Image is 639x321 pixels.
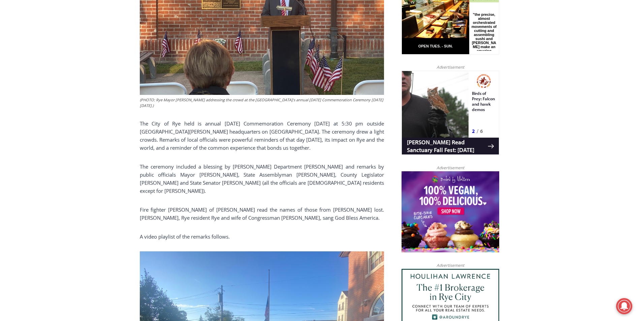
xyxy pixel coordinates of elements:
[402,171,499,253] img: Baked by Melissa
[430,262,471,269] span: Advertisement
[176,67,312,82] span: Intern @ [DOMAIN_NAME]
[140,119,384,152] p: The City of Rye held is annual [DATE] Commemoration Ceremony [DATE] at 5:30 pm outside [GEOGRAPHI...
[0,68,68,84] a: Open Tues. - Sun. [PHONE_NUMBER]
[5,68,86,83] h4: [PERSON_NAME] Read Sanctuary Fall Fest: [DATE]
[140,233,384,241] p: A video playlist of the remarks follows.
[69,42,96,80] div: "the precise, almost orchestrated movements of cutting and assembling sushi and [PERSON_NAME] mak...
[140,163,384,195] p: The ceremony included a blessing by [PERSON_NAME] Department [PERSON_NAME] and remarks by public ...
[140,206,384,222] p: Fire fighter [PERSON_NAME] of [PERSON_NAME] read the names of those from [PERSON_NAME] lost. [PER...
[70,57,73,64] div: 2
[430,165,471,171] span: Advertisement
[430,64,471,70] span: Advertisement
[170,0,318,65] div: "[PERSON_NAME] and I covered the [DATE] Parade, which was a really eye opening experience as I ha...
[75,57,77,64] div: /
[0,67,97,84] a: [PERSON_NAME] Read Sanctuary Fall Fest: [DATE]
[70,20,94,55] div: Birds of Prey: Falcon and hawk demos
[2,69,66,95] span: Open Tues. - Sun. [PHONE_NUMBER]
[78,57,82,64] div: 6
[140,97,384,109] figcaption: (PHOTO: Rye Mayor [PERSON_NAME] addressing the crowd at the [GEOGRAPHIC_DATA]’s annual [DATE] Com...
[162,65,326,84] a: Intern @ [DOMAIN_NAME]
